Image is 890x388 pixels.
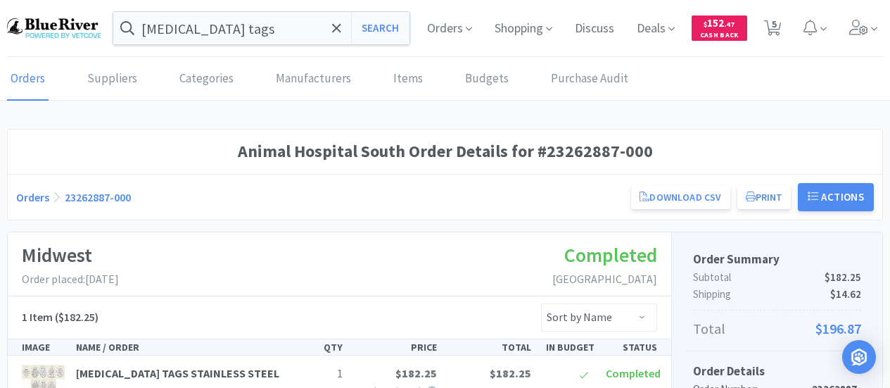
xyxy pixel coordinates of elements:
img: b17b0d86f29542b49a2f66beb9ff811a.png [7,18,101,37]
h5: Order Summary [693,250,861,269]
div: QTY [286,339,348,355]
h5: ($182.25) [22,308,98,327]
a: Discuss [569,23,620,35]
div: PRICE [348,339,443,355]
p: [GEOGRAPHIC_DATA] [552,270,657,289]
div: NAME / ORDER [70,339,286,355]
div: IMAGE [16,339,70,355]
a: $152.47Cash Back [692,9,747,47]
p: Subtotal [693,269,861,286]
a: Budgets [462,58,512,101]
span: Cash Back [700,32,739,41]
span: $182.25 [490,366,531,380]
h1: Midwest [22,239,119,271]
div: IN BUDGET [537,339,599,355]
a: 23262887-000 [65,190,131,204]
span: 1 Item [22,310,53,324]
input: Search by item, sku, manufacturer, ingredient, size... [113,12,409,44]
p: Total [693,318,861,340]
a: 5 [758,24,787,37]
a: Suppliers [84,58,141,101]
button: Print [737,185,792,209]
h1: Animal Hospital South Order Details for #23262887-000 [16,138,874,165]
span: Completed [564,242,657,268]
span: $182.25 [395,366,437,380]
p: 1 [291,365,343,383]
div: STATUS [600,339,663,355]
a: Purchase Audit [547,58,632,101]
span: $182.25 [825,269,861,286]
span: $196.87 [815,318,861,340]
button: Search [351,12,409,44]
span: $14.62 [830,286,861,303]
div: Open Intercom Messenger [842,340,876,374]
div: TOTAL [443,339,537,355]
a: Download CSV [631,185,730,209]
span: Completed [606,366,661,380]
span: $ [704,20,707,29]
a: Categories [176,58,237,101]
span: 152 [704,16,735,30]
button: Actions [798,183,874,211]
h5: Order Details [693,362,861,381]
a: Items [390,58,426,101]
span: . 47 [724,20,735,29]
a: Orders [16,190,49,204]
p: Shipping [693,286,861,303]
p: Order placed: [DATE] [22,270,119,289]
a: Orders [7,58,49,101]
a: Manufacturers [272,58,355,101]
